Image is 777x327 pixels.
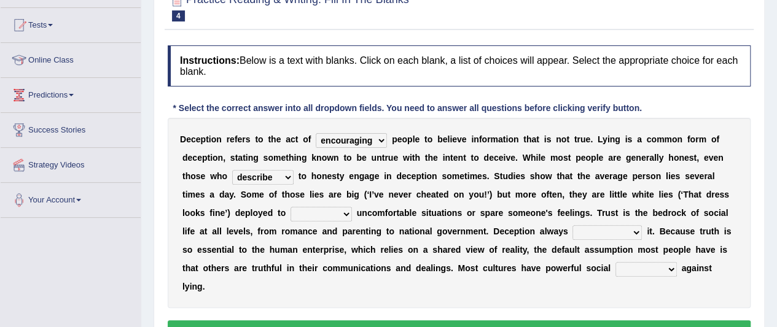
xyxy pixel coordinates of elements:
[506,134,508,144] b: i
[541,153,545,163] b: e
[486,171,489,181] b: .
[489,153,494,163] b: e
[185,190,188,199] b: i
[500,171,503,181] b: t
[499,153,504,163] b: e
[343,153,346,163] b: t
[252,190,259,199] b: m
[711,134,717,144] b: o
[631,153,636,163] b: e
[186,134,191,144] b: e
[424,134,428,144] b: t
[470,153,474,163] b: t
[689,153,694,163] b: s
[494,153,499,163] b: c
[577,171,580,181] b: t
[322,171,327,181] b: n
[273,153,281,163] b: m
[230,153,235,163] b: s
[515,171,520,181] b: e
[195,190,200,199] b: e
[564,171,569,181] b: a
[672,134,677,144] b: o
[610,134,615,144] b: n
[182,153,188,163] b: d
[712,171,714,181] b: l
[585,153,591,163] b: o
[182,171,185,181] b: t
[201,134,206,144] b: p
[668,171,671,181] b: i
[708,153,713,163] b: v
[646,134,651,144] b: c
[536,153,538,163] b: i
[483,153,489,163] b: d
[180,55,240,66] b: Instructions:
[248,153,254,163] b: n
[494,171,499,181] b: S
[464,171,467,181] b: t
[698,134,706,144] b: m
[322,153,327,163] b: o
[666,171,668,181] b: l
[311,171,317,181] b: h
[642,171,646,181] b: r
[467,171,470,181] b: i
[396,171,402,181] b: d
[445,153,450,163] b: n
[658,153,663,163] b: y
[428,134,433,144] b: o
[607,134,610,144] b: i
[708,171,713,181] b: a
[302,153,307,163] b: g
[182,190,185,199] b: t
[296,153,302,163] b: n
[534,171,540,181] b: h
[591,153,596,163] b: p
[224,190,229,199] b: a
[558,153,563,163] b: o
[243,153,246,163] b: t
[699,171,704,181] b: e
[238,153,243,163] b: a
[237,134,242,144] b: e
[286,153,289,163] b: t
[340,171,345,181] b: y
[704,153,709,163] b: e
[651,134,657,144] b: o
[233,190,236,199] b: .
[668,153,674,163] b: h
[447,134,450,144] b: l
[450,153,453,163] b: t
[412,153,415,163] b: t
[695,134,698,144] b: r
[655,171,661,181] b: n
[433,153,438,163] b: e
[388,153,394,163] b: u
[513,134,519,144] b: n
[657,134,664,144] b: m
[503,153,506,163] b: i
[657,153,659,163] b: l
[523,134,526,144] b: t
[1,8,141,39] a: Tests
[560,171,565,181] b: h
[246,134,251,144] b: s
[452,171,459,181] b: m
[664,134,671,144] b: m
[498,134,503,144] b: a
[506,153,510,163] b: v
[508,171,513,181] b: d
[1,183,141,214] a: Your Account
[1,113,141,144] a: Success Stories
[1,78,141,109] a: Predictions
[626,153,631,163] b: g
[598,153,603,163] b: e
[536,134,539,144] b: t
[412,134,415,144] b: l
[268,153,273,163] b: o
[334,153,339,163] b: n
[187,190,195,199] b: m
[561,134,567,144] b: o
[503,134,506,144] b: t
